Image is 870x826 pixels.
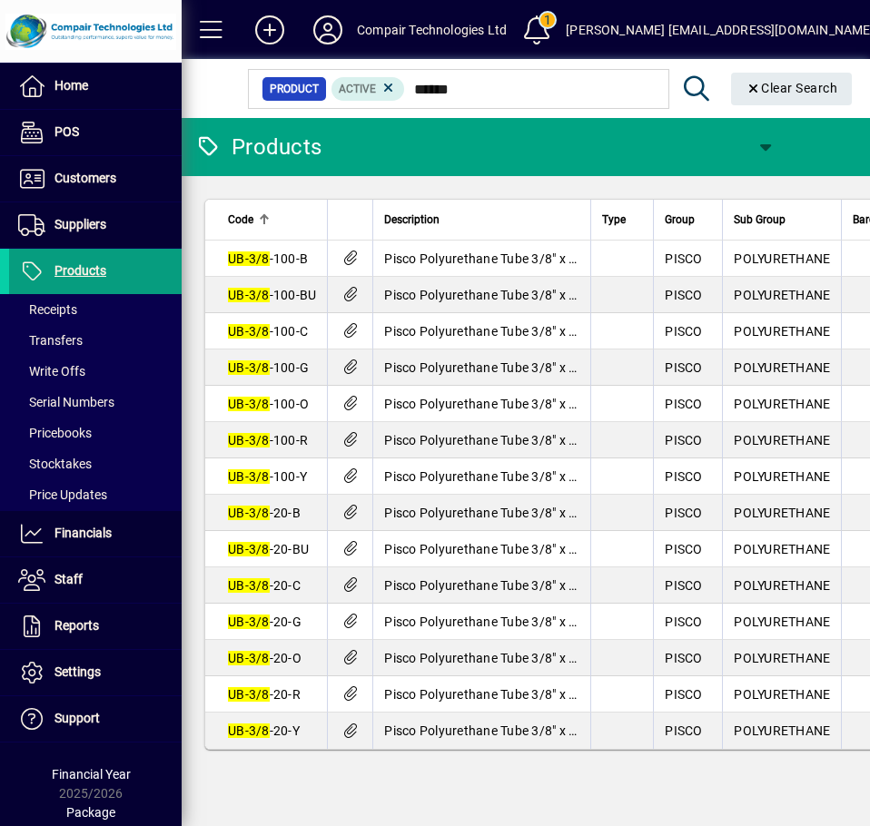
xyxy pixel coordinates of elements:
div: Products [195,133,321,162]
a: Staff [9,557,182,603]
mat-chip: Activation Status: Active [331,77,404,101]
span: Group [665,210,695,230]
div: Type [602,210,642,230]
span: POLYURETHANE [734,251,830,266]
a: Customers [9,156,182,202]
span: POLYURETHANE [734,687,830,702]
span: POLYURETHANE [734,397,830,411]
span: Pisco Polyurethane Tube 3/8" x 0.24" 100M Clear [384,324,668,339]
em: UB-3/8 [228,433,270,447]
span: PISCO [665,506,702,520]
em: UB-3/8 [228,615,270,629]
span: POLYURETHANE [734,360,830,375]
a: Home [9,64,182,109]
em: UB-3/8 [228,324,270,339]
span: POLYURETHANE [734,506,830,520]
span: Pisco Polyurethane Tube 3/8" x 0.24" 100M Red [384,433,660,447]
span: PISCO [665,615,702,629]
span: Products [54,263,106,278]
span: -100-BU [228,288,316,302]
span: Home [54,78,88,93]
span: PISCO [665,687,702,702]
em: UB-3/8 [228,397,270,411]
span: -100-Y [228,469,307,484]
span: PISCO [665,360,702,375]
span: -20-R [228,687,301,702]
a: Transfers [9,325,182,356]
span: PISCO [665,433,702,447]
span: Pisco Polyurethane Tube 3/8" x 0.24" 100M Green [384,360,673,375]
span: Pricebooks [18,426,92,440]
a: Stocktakes [9,448,182,479]
span: PISCO [665,324,702,339]
em: UB-3/8 [228,288,270,302]
span: POLYURETHANE [734,433,830,447]
span: Active [339,83,376,95]
a: Reports [9,604,182,649]
span: Product [270,80,319,98]
div: Description [384,210,579,230]
em: UB-3/8 [228,469,270,484]
span: POLYURETHANE [734,324,830,339]
span: -100-C [228,324,308,339]
span: -100-G [228,360,309,375]
span: POLYURETHANE [734,288,830,302]
span: Receipts [18,302,77,317]
span: Sub Group [734,210,786,230]
span: -20-BU [228,542,309,556]
a: Financials [9,511,182,556]
span: Pisco Polyurethane Tube 3/8" x 0.24" 20M Red [384,687,653,702]
span: Support [54,711,100,725]
em: UB-3/8 [228,723,270,738]
span: PISCO [665,288,702,302]
a: Price Updates [9,479,182,510]
em: UB-3/8 [228,578,270,593]
span: Pisco Polyurethane Tube 3/8" x 0.24" 100M Orange [384,397,681,411]
span: Price Updates [18,487,107,502]
span: -20-C [228,578,301,593]
span: Description [384,210,440,230]
em: UB-3/8 [228,687,270,702]
span: Clear Search [746,81,838,95]
span: Staff [54,572,83,586]
span: PISCO [665,469,702,484]
em: UB-3/8 [228,506,270,520]
span: PISCO [665,578,702,593]
span: POLYURETHANE [734,542,830,556]
span: PISCO [665,251,702,266]
div: Compair Technologies Ltd [357,15,507,44]
a: Receipts [9,294,182,325]
span: Pisco Polyurethane Tube 3/8" x 0.24" 20M Orange [384,651,674,665]
button: Profile [299,14,357,46]
span: Pisco Polyurethane Tube 3/8" x 0.24" 20M Yellow [384,723,668,738]
span: Pisco Polyurethane Tube 3/8" x 0.24" 100M Black [384,251,670,266]
span: -20-B [228,506,301,520]
a: Serial Numbers [9,387,182,418]
span: Stocktakes [18,457,92,471]
span: Reports [54,618,99,633]
button: Add [241,14,299,46]
a: Settings [9,650,182,695]
span: PISCO [665,723,702,738]
span: POS [54,124,79,139]
span: Financial Year [52,767,131,782]
span: Transfers [18,333,83,348]
a: POS [9,110,182,155]
em: UB-3/8 [228,542,270,556]
a: Support [9,696,182,742]
span: Write Offs [18,364,85,379]
span: Package [66,805,115,820]
span: POLYURETHANE [734,615,830,629]
span: Serial Numbers [18,395,114,409]
em: UB-3/8 [228,360,270,375]
span: -100-O [228,397,309,411]
span: Customers [54,171,116,185]
span: PISCO [665,397,702,411]
span: Pisco Polyurethane Tube 3/8" x 0.24" 100M Blue [384,288,664,302]
a: Suppliers [9,202,182,248]
span: Pisco Polyurethane Tube 3/8" x 0.24" 100M Yellow [384,469,676,484]
a: Write Offs [9,356,182,387]
div: Sub Group [734,210,830,230]
span: -20-G [228,615,302,629]
span: POLYURETHANE [734,578,830,593]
